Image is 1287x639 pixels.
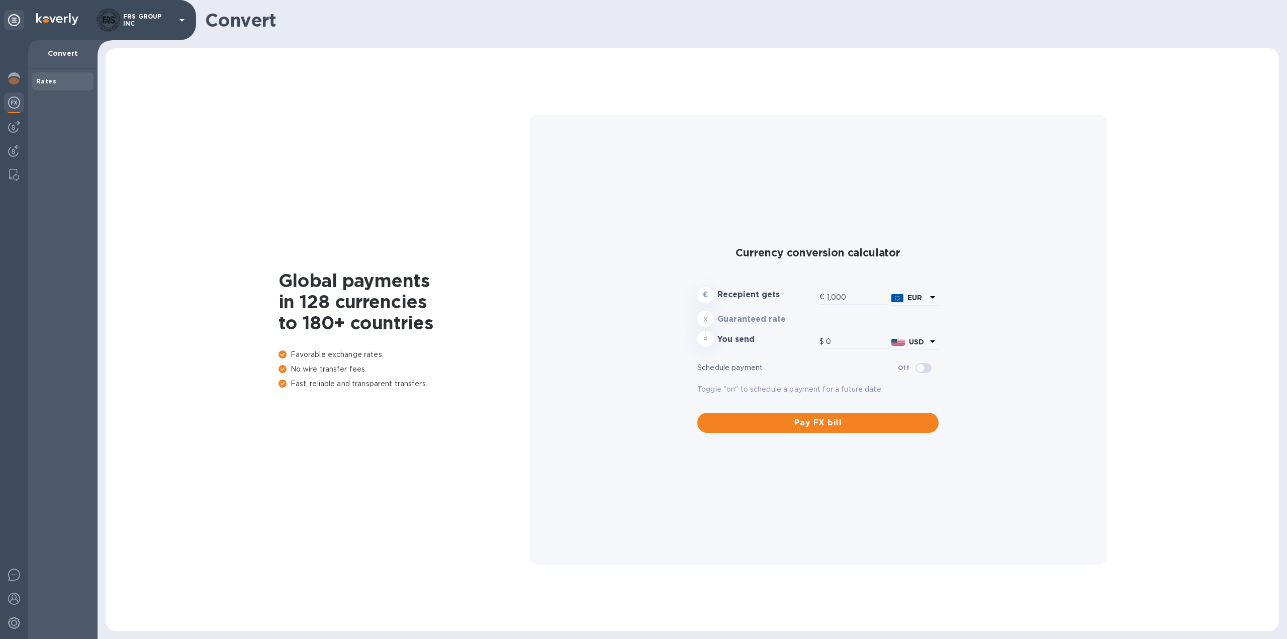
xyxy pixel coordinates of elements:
[697,413,939,433] button: Pay FX bill
[36,77,56,85] b: Rates
[717,335,815,344] h3: You send
[123,13,173,27] p: FRS GROUP INC
[819,290,826,305] div: €
[826,290,887,305] input: Amount
[279,379,530,389] p: Fast, reliable and transparent transfers.
[4,10,24,30] div: Unpin categories
[697,384,939,395] p: Toggle "on" to schedule a payment for a future date.
[705,417,931,429] span: Pay FX bill
[8,97,20,109] img: Foreign exchange
[697,362,898,373] p: Schedule payment
[717,290,815,300] h3: Recepient gets
[909,338,924,346] b: USD
[717,315,815,324] h3: Guaranteed rate
[898,364,909,372] b: Off
[697,246,939,259] h2: Currency conversion calculator
[819,334,826,349] div: $
[891,339,905,346] img: USD
[205,10,1271,31] h1: Convert
[279,270,530,333] h1: Global payments in 128 currencies to 180+ countries
[826,334,887,349] input: Amount
[697,311,713,327] div: x
[697,331,713,347] div: =
[703,291,708,299] strong: €
[36,13,78,25] img: Logo
[36,48,89,58] p: Convert
[279,349,530,360] p: Favorable exchange rates.
[279,364,530,375] p: No wire transfer fees.
[907,294,922,302] b: EUR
